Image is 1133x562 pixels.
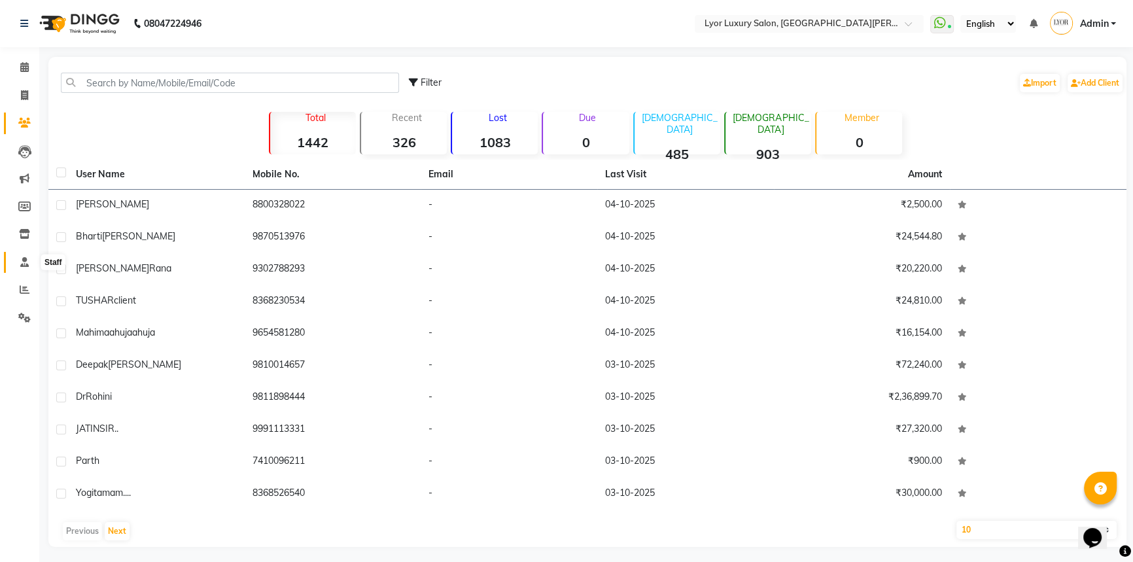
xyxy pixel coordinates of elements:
span: mahimaahuja [76,326,132,338]
p: Lost [457,112,538,124]
p: Due [546,112,629,124]
td: - [421,318,597,350]
td: - [421,446,597,478]
td: 04-10-2025 [597,222,774,254]
span: parth [76,455,99,466]
td: ₹16,154.00 [774,318,950,350]
span: Dr [76,391,86,402]
td: 9810014657 [245,350,421,382]
strong: 326 [361,134,447,150]
strong: 485 [635,146,720,162]
td: ₹2,500.00 [774,190,950,222]
a: Add Client [1068,74,1123,92]
a: Import [1020,74,1060,92]
th: Amount [900,160,950,189]
th: Email [421,160,597,190]
td: - [421,382,597,414]
td: 03-10-2025 [597,382,774,414]
b: 08047224946 [144,5,201,42]
span: deepak [76,359,108,370]
p: Member [822,112,902,124]
p: Total [275,112,356,124]
iframe: chat widget [1078,510,1120,549]
td: 8368230534 [245,286,421,318]
span: [PERSON_NAME] [76,262,149,274]
td: 03-10-2025 [597,350,774,382]
td: 03-10-2025 [597,478,774,510]
span: SIR.. [99,423,118,434]
td: 9991113331 [245,414,421,446]
td: 03-10-2025 [597,414,774,446]
td: - [421,222,597,254]
td: ₹20,220.00 [774,254,950,286]
span: client [114,294,136,306]
td: - [421,350,597,382]
td: ₹24,544.80 [774,222,950,254]
strong: 0 [543,134,629,150]
button: Next [105,522,130,540]
td: 9654581280 [245,318,421,350]
strong: 1083 [452,134,538,150]
td: 9870513976 [245,222,421,254]
td: - [421,190,597,222]
td: ₹24,810.00 [774,286,950,318]
td: ₹30,000.00 [774,478,950,510]
p: [DEMOGRAPHIC_DATA] [640,112,720,135]
img: Admin [1050,12,1073,35]
span: JATIN [76,423,99,434]
span: yogita [76,487,102,499]
td: 04-10-2025 [597,254,774,286]
td: 8368526540 [245,478,421,510]
td: 9811898444 [245,382,421,414]
span: bharti [76,230,102,242]
span: [PERSON_NAME] [102,230,175,242]
td: ₹72,240.00 [774,350,950,382]
p: [DEMOGRAPHIC_DATA] [731,112,811,135]
img: logo [33,5,123,42]
span: [PERSON_NAME] [76,198,149,210]
span: Admin [1079,17,1108,31]
td: 04-10-2025 [597,318,774,350]
td: - [421,254,597,286]
strong: 1442 [270,134,356,150]
td: ₹27,320.00 [774,414,950,446]
span: ahuja [132,326,155,338]
td: 04-10-2025 [597,286,774,318]
td: 9302788293 [245,254,421,286]
td: - [421,286,597,318]
th: User Name [68,160,245,190]
td: 8800328022 [245,190,421,222]
p: Recent [366,112,447,124]
input: Search by Name/Mobile/Email/Code [61,73,399,93]
span: Filter [421,77,442,88]
div: Staff [41,255,65,270]
td: 7410096211 [245,446,421,478]
td: 04-10-2025 [597,190,774,222]
td: ₹900.00 [774,446,950,478]
th: Mobile No. [245,160,421,190]
td: - [421,478,597,510]
th: Last Visit [597,160,774,190]
strong: 0 [816,134,902,150]
td: - [421,414,597,446]
td: ₹2,36,899.70 [774,382,950,414]
strong: 903 [725,146,811,162]
td: 03-10-2025 [597,446,774,478]
span: [PERSON_NAME] [108,359,181,370]
span: Rohini [86,391,112,402]
span: mam.... [102,487,131,499]
span: rana [149,262,171,274]
span: TUSHAR [76,294,114,306]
